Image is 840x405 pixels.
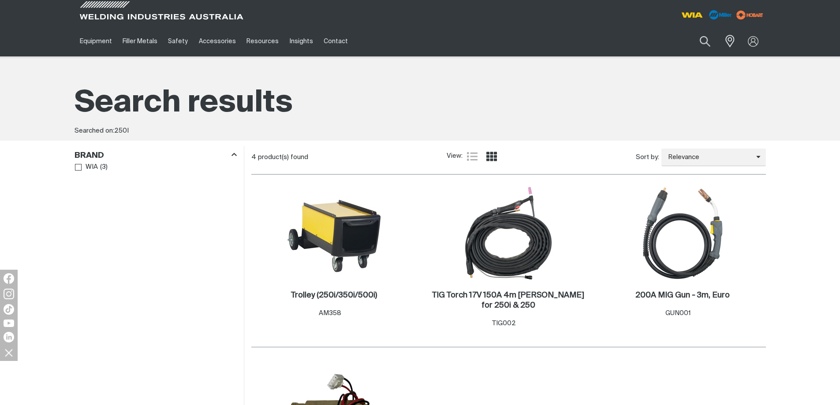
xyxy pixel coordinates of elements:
a: WIA [75,161,98,173]
img: TikTok [4,304,14,315]
span: View: [447,151,463,161]
span: ( 3 ) [100,162,108,172]
div: 4 [251,153,447,162]
section: Product list controls [251,146,766,168]
img: YouTube [4,320,14,327]
span: AM358 [319,310,341,316]
a: Equipment [75,26,117,56]
a: Trolley (250i/350i/500i) [291,290,377,301]
img: Instagram [4,289,14,299]
a: Contact [318,26,353,56]
span: product(s) found [258,154,308,160]
img: 200A MIG Gun - 3m, Euro [635,186,730,280]
img: miller [734,8,766,22]
a: Resources [241,26,284,56]
nav: Main [75,26,593,56]
a: 200A MIG Gun - 3m, Euro [635,290,730,301]
a: TIG Torch 17V 150A 4m [PERSON_NAME] for 250i & 250 [430,290,587,311]
h3: Brand [75,151,104,161]
span: Relevance [661,152,756,163]
a: Filler Metals [117,26,163,56]
aside: Filters [75,146,237,174]
div: Searched on: [75,126,766,136]
span: Sort by: [636,152,659,163]
span: GUN001 [665,310,691,316]
span: 250I [114,127,129,134]
img: LinkedIn [4,332,14,342]
button: Search products [690,31,720,52]
h1: Search results [75,84,766,123]
a: List view [467,151,478,162]
a: Safety [163,26,193,56]
div: Brand [75,149,237,161]
ul: Brand [75,161,236,173]
h2: TIG Torch 17V 150A 4m [PERSON_NAME] for 250i & 250 [432,291,584,309]
h2: 200A MIG Gun - 3m, Euro [635,291,730,299]
img: Facebook [4,273,14,284]
span: TIG002 [492,320,516,327]
span: WIA [86,162,98,172]
img: hide socials [1,345,16,360]
a: Insights [284,26,318,56]
img: TIG Torch 17V 150A 4m Dinse for 250i & 250 [461,186,556,280]
img: Trolley (250i/350i/500i) [287,186,381,280]
input: Product name or item number... [679,31,720,52]
a: Accessories [194,26,241,56]
h2: Trolley (250i/350i/500i) [291,291,377,299]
